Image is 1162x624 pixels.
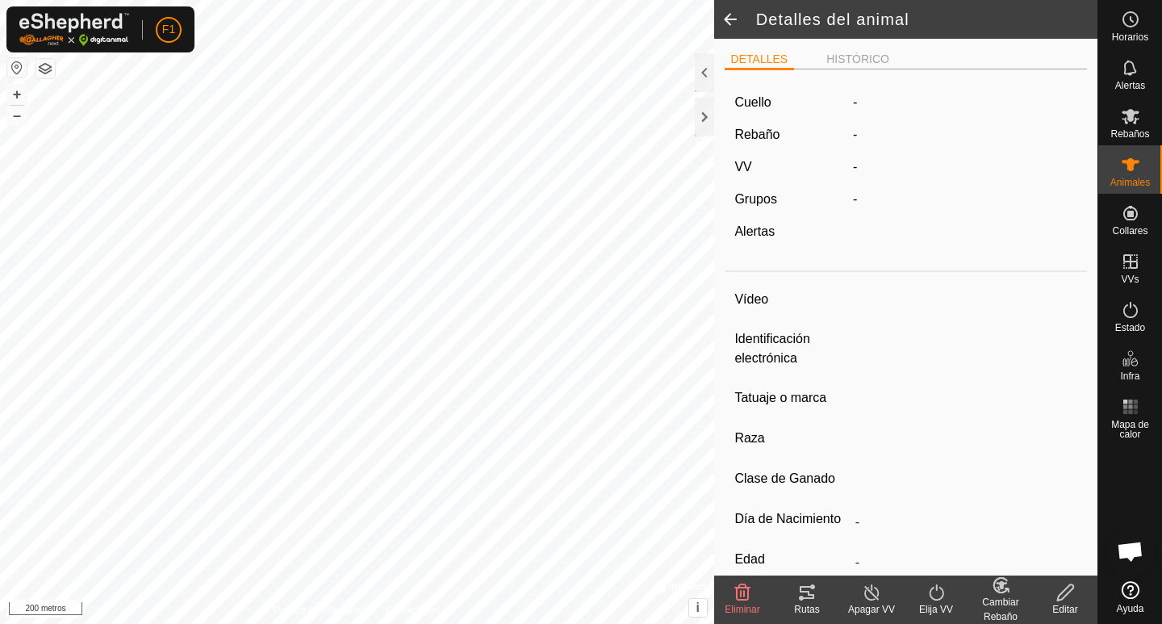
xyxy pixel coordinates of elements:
font: DETALLES [731,52,788,65]
font: Editar [1052,604,1077,615]
font: Identificación electrónica [734,332,809,365]
button: i [689,599,707,617]
font: Política de Privacidad [274,605,366,616]
font: Vídeo [734,292,768,306]
font: Rutas [794,604,819,615]
font: Rebaño [734,128,780,141]
font: HISTÓRICO [826,52,889,65]
font: Detalles del animal [756,10,909,28]
font: Cambiar Rebaño [982,597,1018,622]
font: - [853,160,857,174]
a: Política de Privacidad [274,603,366,618]
font: Rebaños [1110,128,1149,140]
font: Estado [1115,322,1145,333]
font: + [13,86,22,103]
font: F1 [162,23,175,36]
font: Cuello [734,95,771,109]
font: Alertas [734,224,775,238]
font: Infra [1120,371,1139,382]
font: Grupos [734,192,776,206]
font: Edad [734,552,764,566]
font: VVs [1121,274,1139,285]
img: Logotipo de Gallagher [19,13,129,46]
font: - [853,192,857,206]
font: Horarios [1112,31,1148,43]
a: Contáctanos [386,603,440,618]
font: Clase de Ganado [734,471,835,485]
font: i [696,601,700,614]
font: Ayuda [1117,603,1144,614]
font: Tatuaje o marca [734,391,826,404]
font: VV [734,160,751,174]
button: Restablecer mapa [7,58,27,77]
font: - [853,95,857,109]
font: – [13,107,21,124]
font: Animales [1110,177,1150,188]
font: Collares [1112,225,1147,237]
button: Capas del Mapa [36,59,55,78]
font: Apagar VV [848,604,895,615]
a: Ayuda [1098,575,1162,620]
button: + [7,85,27,104]
font: Día de Nacimiento [734,512,841,526]
font: Raza [734,431,764,445]
font: Alertas [1115,80,1145,91]
font: Contáctanos [386,605,440,616]
font: - [853,128,857,141]
font: Mapa de calor [1111,419,1149,440]
font: Elija VV [919,604,953,615]
a: Chat abierto [1106,527,1155,576]
button: – [7,106,27,125]
font: Eliminar [725,604,759,615]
